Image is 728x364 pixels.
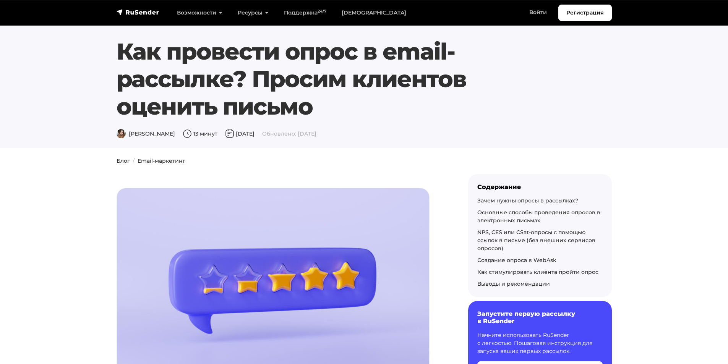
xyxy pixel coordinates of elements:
[477,183,603,191] div: Содержание
[262,130,316,137] span: Обновлено: [DATE]
[477,229,595,252] a: NPS, CES или CSat-опросы с помощью ссылок в письме (без внешних сервисов опросов)
[477,197,578,204] a: Зачем нужны опросы в рассылках?
[225,130,255,137] span: [DATE]
[318,9,326,14] sup: 24/7
[522,5,555,20] a: Войти
[183,130,217,137] span: 13 минут
[477,331,603,355] p: Начните использовать RuSender с легкостью. Пошаговая инструкция для запуска ваших первых рассылок.
[477,310,603,325] h6: Запустите первую рассылку в RuSender
[334,5,414,21] a: [DEMOGRAPHIC_DATA]
[230,5,276,21] a: Ресурсы
[225,129,234,138] img: Дата публикации
[169,5,230,21] a: Возможности
[117,130,175,137] span: [PERSON_NAME]
[117,38,570,120] h1: Как провести опрос в email-рассылке? Просим клиентов оценить письмо
[477,280,550,287] a: Выводы и рекомендации
[117,8,159,16] img: RuSender
[112,157,616,165] nav: breadcrumb
[276,5,334,21] a: Поддержка24/7
[130,157,185,165] li: Email-маркетинг
[183,129,192,138] img: Время чтения
[558,5,612,21] a: Регистрация
[477,209,600,224] a: Основные способы проведения опросов в электронных письмах
[117,157,130,164] a: Блог
[477,269,598,275] a: Как стимулировать клиента пройти опрос
[477,257,556,264] a: Создание опроса в WebAsk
